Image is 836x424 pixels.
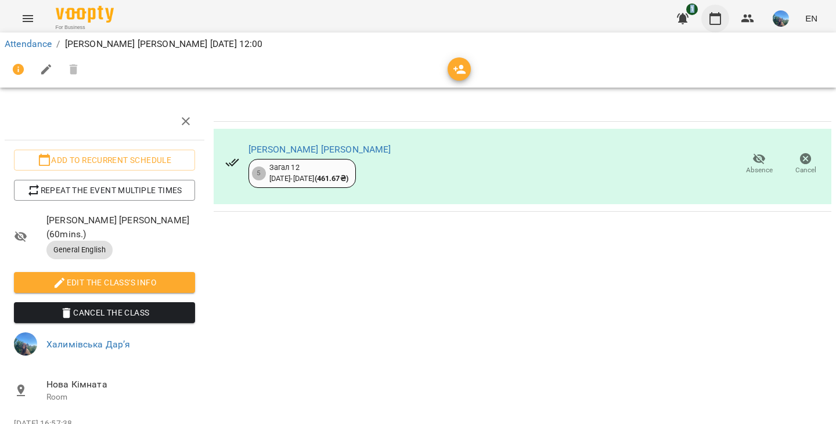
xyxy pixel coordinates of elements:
[23,276,186,289] span: Edit the class's Info
[46,392,195,403] p: Room
[14,180,195,201] button: Repeat the event multiple times
[14,150,195,171] button: Add to recurrent schedule
[269,162,348,184] div: Загал 12 [DATE] - [DATE]
[46,213,195,241] span: [PERSON_NAME] [PERSON_NAME] ( 60 mins. )
[252,166,266,180] div: 5
[46,378,195,392] span: Нова Кімната
[805,12,817,24] span: EN
[5,37,831,51] nav: breadcrumb
[773,10,789,27] img: a7d4f18d439b15bc62280586adbb99de.jpg
[686,3,698,15] span: 1
[56,24,114,31] span: For Business
[14,302,195,323] button: Cancel the class
[46,339,131,350] a: Халимівська Дарʼя
[248,144,391,155] a: [PERSON_NAME] [PERSON_NAME]
[46,245,113,255] span: General English
[14,332,37,356] img: a7d4f18d439b15bc62280586adbb99de.jpg
[65,37,263,51] p: [PERSON_NAME] [PERSON_NAME] [DATE] 12:00
[23,306,186,320] span: Cancel the class
[746,165,773,175] span: Absence
[736,148,783,180] button: Absence
[56,37,60,51] li: /
[23,183,186,197] span: Repeat the event multiple times
[56,6,114,23] img: Voopty Logo
[783,148,829,180] button: Cancel
[5,38,52,49] a: Attendance
[14,5,42,32] button: Menu
[14,272,195,293] button: Edit the class's Info
[801,8,822,29] button: EN
[23,153,186,167] span: Add to recurrent schedule
[795,165,816,175] span: Cancel
[315,174,348,183] b: ( 461.67 ₴ )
